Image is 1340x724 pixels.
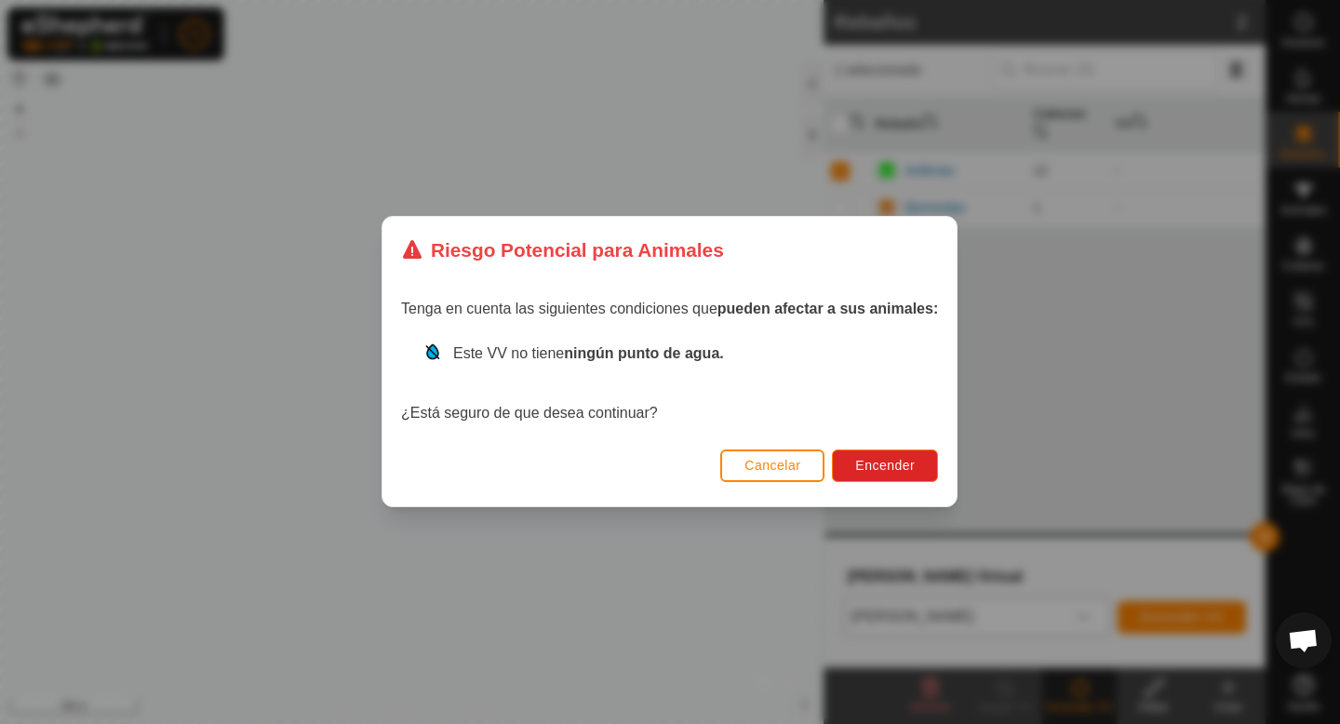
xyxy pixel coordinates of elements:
[401,343,938,425] div: ¿Está seguro de que desea continuar?
[401,302,938,317] span: Tenga en cuenta las siguientes condiciones que
[401,235,724,264] div: Riesgo Potencial para Animales
[833,449,939,482] button: Encender
[565,346,725,362] strong: ningún punto de agua.
[1276,612,1332,668] a: Chat abierto
[453,346,724,362] span: Este VV no tiene
[745,459,801,474] span: Cancelar
[717,302,938,317] strong: pueden afectar a sus animales:
[856,459,916,474] span: Encender
[721,449,825,482] button: Cancelar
